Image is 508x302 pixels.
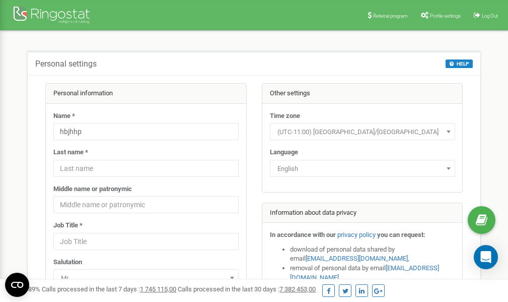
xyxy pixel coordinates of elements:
[262,84,463,104] div: Other settings
[53,221,83,230] label: Job Title *
[57,271,235,285] span: Mr.
[53,196,239,213] input: Middle name or patronymic
[270,231,336,238] strong: In accordance with our
[42,285,176,293] span: Calls processed in the last 7 days :
[53,233,239,250] input: Job Title
[53,111,75,121] label: Name *
[270,123,455,140] span: (UTC-11:00) Pacific/Midway
[262,203,463,223] div: Information about data privacy
[337,231,376,238] a: privacy policy
[178,285,316,293] span: Calls processed in the last 30 days :
[474,245,498,269] div: Open Intercom Messenger
[5,273,29,297] button: Open CMP widget
[46,84,246,104] div: Personal information
[306,255,408,262] a: [EMAIL_ADDRESS][DOMAIN_NAME]
[373,13,408,19] span: Referral program
[53,123,239,140] input: Name
[270,148,298,157] label: Language
[279,285,316,293] u: 7 382 453,00
[270,111,300,121] label: Time zone
[290,264,455,282] li: removal of personal data by email ,
[53,185,132,194] label: Middle name or patronymic
[53,258,82,267] label: Salutation
[53,148,88,157] label: Last name *
[482,13,498,19] span: Log Out
[377,231,425,238] strong: you can request:
[53,269,239,286] span: Mr.
[53,160,239,177] input: Last name
[273,162,452,176] span: English
[270,160,455,177] span: English
[35,59,97,69] h5: Personal settings
[430,13,461,19] span: Profile settings
[290,245,455,264] li: download of personal data shared by email ,
[446,59,473,68] button: HELP
[140,285,176,293] u: 1 745 115,00
[273,125,452,139] span: (UTC-11:00) Pacific/Midway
